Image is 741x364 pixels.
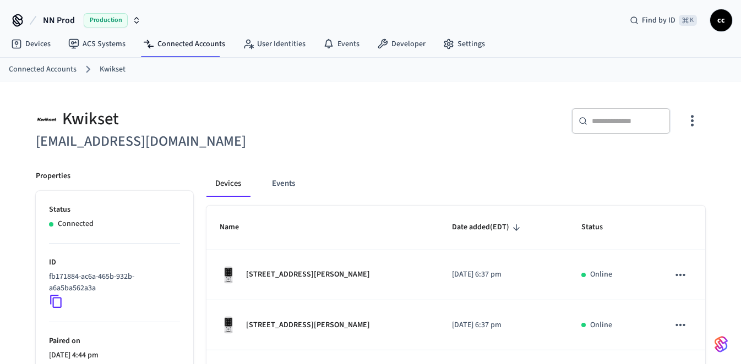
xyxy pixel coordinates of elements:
[36,130,364,153] h6: [EMAIL_ADDRESS][DOMAIN_NAME]
[452,219,524,236] span: Date added(EDT)
[710,9,732,31] button: cc
[452,269,554,280] p: [DATE] 6:37 pm
[206,170,705,197] div: connected account tabs
[711,10,731,30] span: cc
[49,271,176,294] p: fb171884-ac6a-465b-932b-a6a5ba562a3a
[246,269,370,280] p: [STREET_ADDRESS][PERSON_NAME]
[49,204,180,216] p: Status
[58,218,94,230] p: Connected
[49,257,180,268] p: ID
[100,64,126,75] a: Kwikset
[434,34,494,54] a: Settings
[49,350,180,361] p: [DATE] 4:44 pm
[590,269,612,280] p: Online
[84,13,128,27] span: Production
[206,170,250,197] button: Devices
[452,319,554,331] p: [DATE] 6:37 pm
[234,34,314,54] a: User Identities
[36,108,58,130] img: Kwikset Logo, Square
[220,219,253,236] span: Name
[134,34,234,54] a: Connected Accounts
[220,266,237,284] img: Kwikset Halo Touchscreen Wifi Enabled Smart Lock, Polished Chrome, Front
[43,14,75,27] span: NN Prod
[263,170,304,197] button: Events
[679,15,697,26] span: ⌘ K
[49,335,180,347] p: Paired on
[36,108,364,130] div: Kwikset
[368,34,434,54] a: Developer
[715,335,728,353] img: SeamLogoGradient.69752ec5.svg
[2,34,59,54] a: Devices
[314,34,368,54] a: Events
[642,15,675,26] span: Find by ID
[590,319,612,331] p: Online
[59,34,134,54] a: ACS Systems
[581,219,617,236] span: Status
[246,319,370,331] p: [STREET_ADDRESS][PERSON_NAME]
[621,10,706,30] div: Find by ID⌘ K
[9,64,77,75] a: Connected Accounts
[220,316,237,334] img: Kwikset Halo Touchscreen Wifi Enabled Smart Lock, Polished Chrome, Front
[36,170,70,182] p: Properties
